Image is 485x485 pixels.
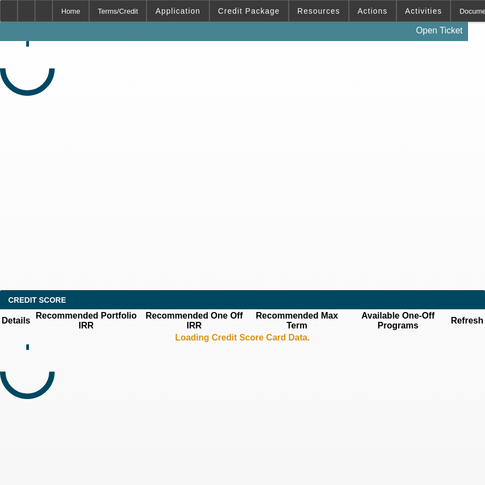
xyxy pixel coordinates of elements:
[155,7,200,15] span: Application
[175,333,309,343] b: Loading Credit Score Card Data.
[8,296,66,304] span: CREDIT SCORE
[397,1,451,21] button: Activities
[248,310,346,331] th: Recommended Max Term
[347,310,449,331] th: Available One-Off Programs
[405,7,442,15] span: Activities
[450,310,484,331] th: Refresh
[210,1,288,21] button: Credit Package
[218,7,280,15] span: Credit Package
[289,1,348,21] button: Resources
[142,310,247,331] th: Recommended One Off IRR
[349,1,396,21] button: Actions
[147,1,208,21] button: Application
[1,310,31,331] th: Details
[32,310,140,331] th: Recommended Portfolio IRR
[297,7,340,15] span: Resources
[412,21,467,40] a: Open Ticket
[358,7,388,15] span: Actions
